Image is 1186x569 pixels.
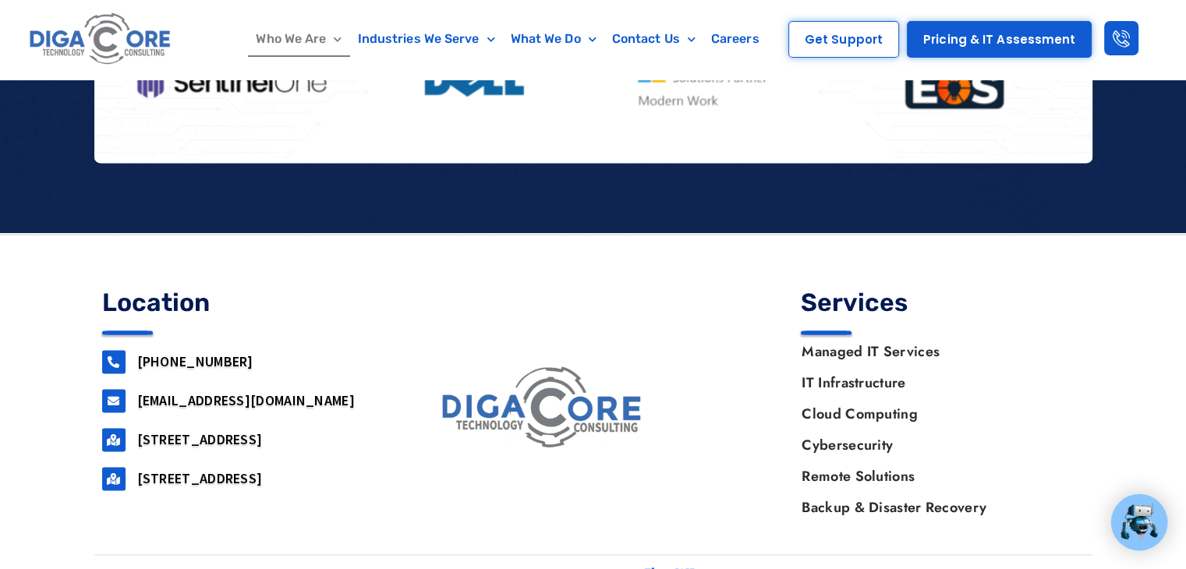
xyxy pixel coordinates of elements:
[604,21,703,57] a: Contact Us
[137,352,253,370] a: [PHONE_NUMBER]
[610,26,819,136] img: Microsoft Solutions Partner Transparent
[102,389,126,412] a: support@digacore.com
[786,336,1084,367] a: Managed IT Services
[350,21,503,57] a: Industries We Serve
[786,398,1084,429] a: Cloud Computing
[786,429,1084,461] a: Cybersecurity
[786,367,1084,398] a: IT Infrastructure
[238,21,777,57] nav: Menu
[137,430,263,448] a: [STREET_ADDRESS]
[907,21,1092,58] a: Pricing & IT Assessment
[786,336,1084,523] nav: Menu
[102,428,126,451] a: 160 airport road, Suite 201, Lakewood, NJ, 08701
[801,290,1085,315] h4: Services
[102,350,126,373] a: 732-646-5725
[850,29,1059,133] img: EOS ORANGE
[703,21,767,57] a: Careers
[786,461,1084,492] a: Remote Solutions
[788,21,899,58] a: Get Support
[137,391,355,409] a: [EMAIL_ADDRESS][DOMAIN_NAME]
[370,55,579,107] img: Dell Logo
[26,8,175,71] img: Digacore logo 1
[248,21,349,57] a: Who We Are
[503,21,604,57] a: What We Do
[786,492,1084,523] a: Backup & Disaster Recovery
[923,34,1075,45] span: Pricing & IT Assessment
[137,469,263,487] a: [STREET_ADDRESS]
[102,467,126,490] a: 2917 Penn Forest Blvd, Roanoke, VA 24018
[129,55,338,107] img: Sentinel One Logo
[102,290,386,315] h4: Location
[436,359,650,454] img: digacore logo
[805,34,883,45] span: Get Support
